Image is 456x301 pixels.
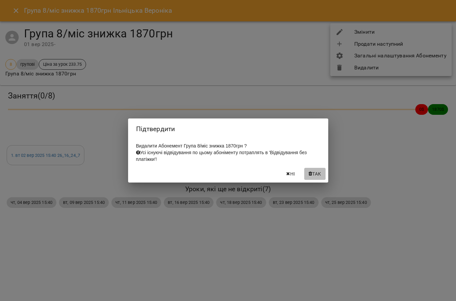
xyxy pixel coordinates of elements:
[136,150,307,162] span: Усі існуючі відвідування по цьому абоніменту потраплять в 'Відвідування без платіжки'!
[304,168,326,180] button: Так
[136,124,320,134] h2: Підтвердити
[312,170,321,178] span: Так
[136,143,307,162] span: Видалити Абонемент Група 8/міс знижка 1870грн ?
[290,170,295,178] span: Ні
[280,168,302,180] button: Ні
